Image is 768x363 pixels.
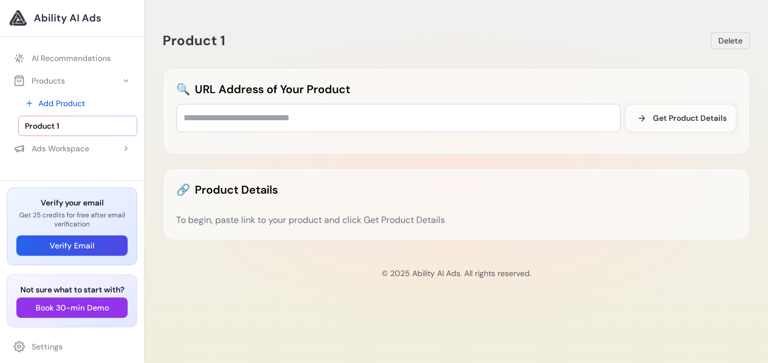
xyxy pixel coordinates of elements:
div: Ads Workspace [14,143,89,154]
span: Product 1 [25,120,59,132]
span: Ability AI Ads [34,10,101,26]
div: To begin, paste link to your product and click Get Product Details [176,213,736,227]
button: Ads Workspace [7,138,137,159]
span: 🔗 [176,182,190,198]
h2: URL Address of Your Product [176,81,736,97]
h3: Not sure what to start with? [16,284,128,295]
a: AI Recommendations [7,48,137,68]
button: Book 30-min Demo [16,298,128,318]
a: Product 1 [18,116,137,136]
span: Product 1 [163,32,225,49]
a: Settings [7,336,137,357]
span: Delete [718,35,743,46]
a: Add Product [18,93,137,113]
span: 🔍 [176,81,190,97]
button: Products [7,71,137,91]
p: © 2025 Ability AI Ads. All rights reserved. [154,268,759,279]
button: Get Product Details [625,104,736,132]
h2: Product Details [176,182,736,198]
p: Get 25 credits for free after email verification [16,211,128,229]
span: Get Product Details [653,112,727,124]
a: Ability AI Ads [9,9,135,27]
button: Delete [711,32,750,49]
div: Products [14,75,65,86]
button: Verify Email [16,235,128,256]
h3: Verify your email [16,197,128,208]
